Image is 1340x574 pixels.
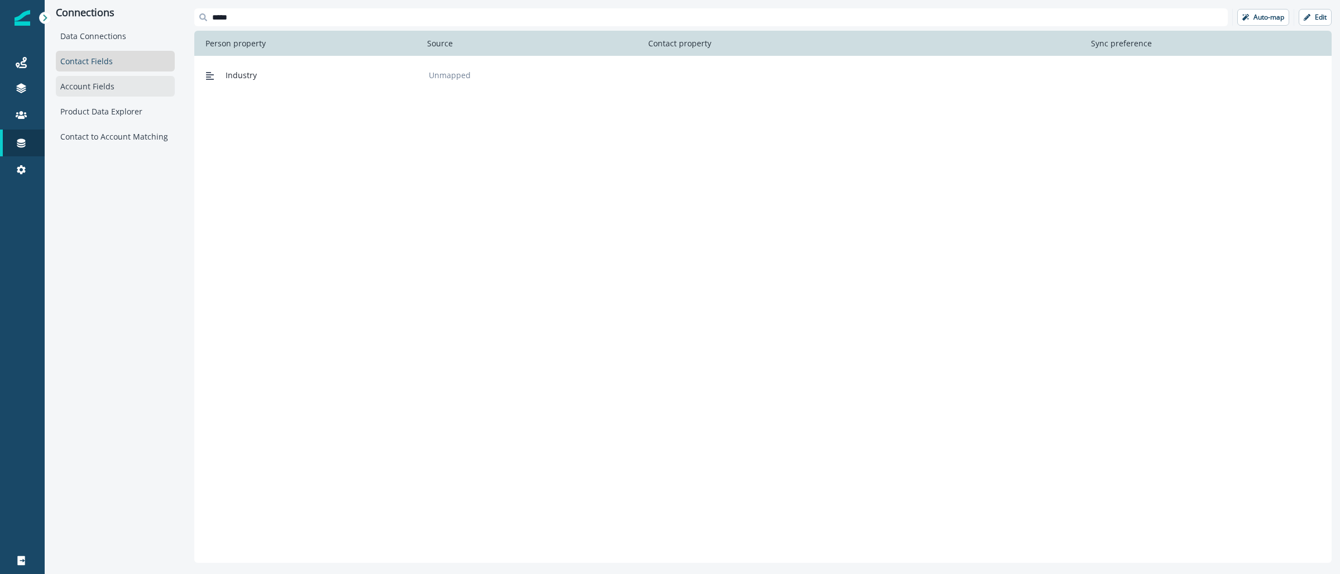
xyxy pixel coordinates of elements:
[15,10,30,26] img: Inflection
[56,76,175,97] div: Account Fields
[56,101,175,122] div: Product Data Explorer
[56,7,175,19] p: Connections
[1237,9,1289,26] button: Auto-map
[56,51,175,71] div: Contact Fields
[1253,13,1284,21] p: Auto-map
[56,26,175,46] div: Data Connections
[1315,13,1327,21] p: Edit
[201,37,270,49] p: Person property
[1299,9,1332,26] button: Edit
[423,37,457,49] p: Source
[226,69,257,81] span: Industry
[644,37,716,49] p: Contact property
[56,126,175,147] div: Contact to Account Matching
[424,69,475,81] p: Unmapped
[1087,37,1156,49] p: Sync preference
